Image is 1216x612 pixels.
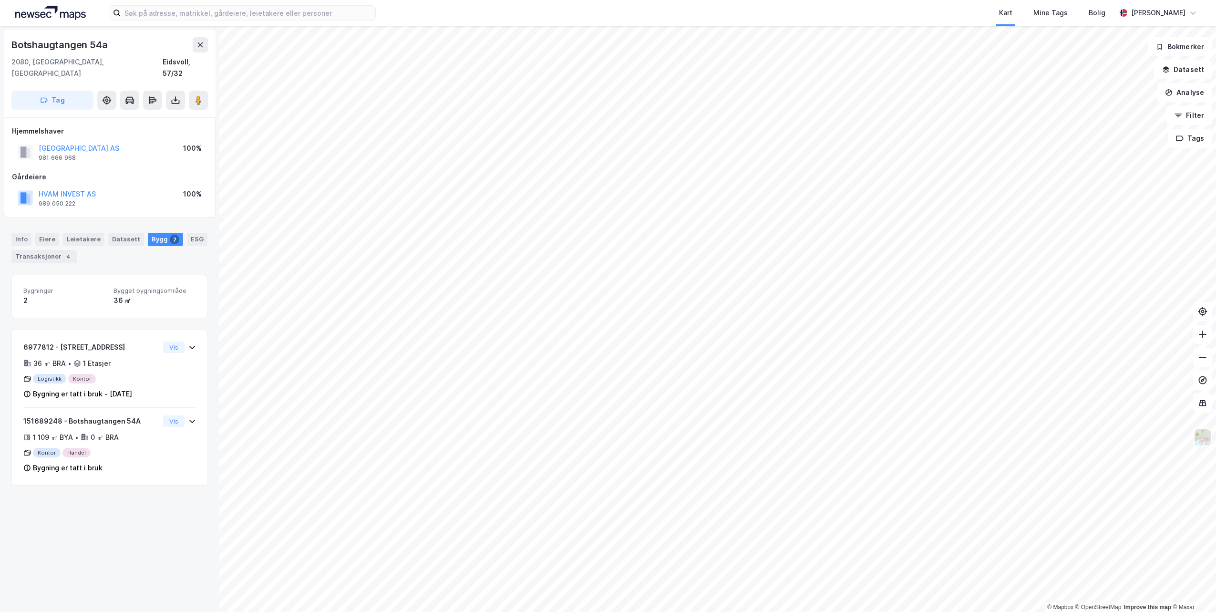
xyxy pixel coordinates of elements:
[183,143,202,154] div: 100%
[23,415,159,427] div: 151689248 - Botshaugtangen 54A
[11,56,163,79] div: 2080, [GEOGRAPHIC_DATA], [GEOGRAPHIC_DATA]
[12,171,207,183] div: Gårdeiere
[11,233,31,246] div: Info
[1089,7,1105,19] div: Bolig
[23,342,159,353] div: 6977812 - [STREET_ADDRESS]
[1154,60,1212,79] button: Datasett
[11,250,77,263] div: Transaksjoner
[170,235,179,244] div: 2
[75,434,79,441] div: •
[113,295,196,306] div: 36 ㎡
[1047,604,1073,611] a: Mapbox
[1194,428,1212,446] img: Z
[1166,106,1212,125] button: Filter
[183,188,202,200] div: 100%
[33,388,132,400] div: Bygning er tatt i bruk - [DATE]
[23,287,106,295] span: Bygninger
[113,287,196,295] span: Bygget bygningsområde
[163,56,208,79] div: Eidsvoll, 57/32
[35,233,59,246] div: Eiere
[15,6,86,20] img: logo.a4113a55bc3d86da70a041830d287a7e.svg
[91,432,119,443] div: 0 ㎡ BRA
[1131,7,1185,19] div: [PERSON_NAME]
[11,37,109,52] div: Botshaugtangen 54a
[148,233,183,246] div: Bygg
[121,6,375,20] input: Søk på adresse, matrikkel, gårdeiere, leietakere eller personer
[163,342,185,353] button: Vis
[1168,566,1216,612] div: Kontrollprogram for chat
[999,7,1012,19] div: Kart
[1157,83,1212,102] button: Analyse
[1148,37,1212,56] button: Bokmerker
[39,154,76,162] div: 981 666 968
[83,358,111,369] div: 1 Etasjer
[12,125,207,137] div: Hjemmelshaver
[163,415,185,427] button: Vis
[1033,7,1068,19] div: Mine Tags
[63,233,104,246] div: Leietakere
[33,432,73,443] div: 1 109 ㎡ BYA
[39,200,75,207] div: 989 050 222
[1168,129,1212,148] button: Tags
[23,295,106,306] div: 2
[1168,566,1216,612] iframe: Chat Widget
[1124,604,1171,611] a: Improve this map
[33,462,103,474] div: Bygning er tatt i bruk
[1075,604,1122,611] a: OpenStreetMap
[187,233,207,246] div: ESG
[33,358,66,369] div: 36 ㎡ BRA
[108,233,144,246] div: Datasett
[68,360,72,367] div: •
[11,91,93,110] button: Tag
[63,252,73,261] div: 4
